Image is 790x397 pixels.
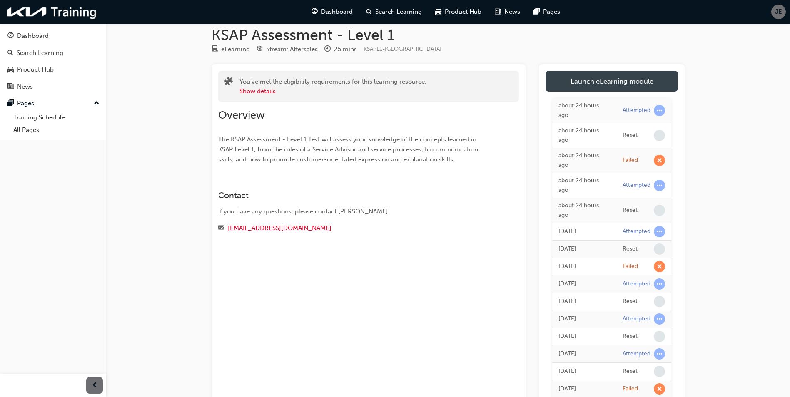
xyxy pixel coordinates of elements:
button: DashboardSearch LearningProduct HubNews [3,27,103,96]
button: Pages [3,96,103,111]
span: clock-icon [324,46,331,53]
img: kia-training [4,3,100,20]
a: guage-iconDashboard [305,3,359,20]
span: email-icon [218,225,224,232]
div: eLearning [221,45,250,54]
a: Training Schedule [10,111,103,124]
div: Attempted [623,315,650,323]
a: news-iconNews [488,3,527,20]
div: Product Hub [17,65,54,74]
div: Stream [257,44,318,55]
div: Wed Aug 27 2025 08:30:28 GMT+1000 (Australian Eastern Standard Time) [558,101,610,120]
span: prev-icon [92,380,98,391]
div: Attempted [623,350,650,358]
a: pages-iconPages [527,3,567,20]
div: Reset [623,206,638,214]
div: Wed Aug 27 2025 08:14:47 GMT+1000 (Australian Eastern Standard Time) [558,201,610,220]
div: Thu Aug 14 2025 10:37:23 GMT+1000 (Australian Eastern Standard Time) [558,384,610,394]
a: car-iconProduct Hub [429,3,488,20]
div: Thu Aug 14 2025 12:04:47 GMT+1000 (Australian Eastern Standard Time) [558,349,610,359]
div: Wed Aug 27 2025 08:30:27 GMT+1000 (Australian Eastern Standard Time) [558,126,610,145]
span: learningRecordVerb_NONE-icon [654,296,665,307]
div: Reset [623,245,638,253]
div: Duration [324,44,357,55]
div: Stream: Aftersales [266,45,318,54]
span: learningRecordVerb_FAIL-icon [654,261,665,272]
span: car-icon [7,66,14,74]
div: Attempted [623,107,650,114]
span: search-icon [7,50,13,57]
a: Launch eLearning module [546,71,678,92]
div: Attempted [623,280,650,288]
a: [EMAIL_ADDRESS][DOMAIN_NAME] [228,224,331,232]
div: Tue Aug 26 2025 12:17:35 GMT+1000 (Australian Eastern Standard Time) [558,227,610,236]
span: news-icon [7,83,14,91]
span: learningResourceType_ELEARNING-icon [212,46,218,53]
div: Wed Aug 20 2025 10:27:49 GMT+1000 (Australian Eastern Standard Time) [558,332,610,341]
span: Product Hub [445,7,481,17]
span: learningRecordVerb_ATTEMPT-icon [654,226,665,237]
span: JE [775,7,782,17]
div: Reset [623,332,638,340]
a: Product Hub [3,62,103,77]
div: Reset [623,367,638,375]
span: guage-icon [7,32,14,40]
span: Overview [218,109,265,122]
span: learningRecordVerb_FAIL-icon [654,155,665,166]
span: learningRecordVerb_ATTEMPT-icon [654,180,665,191]
span: The KSAP Assessment - Level 1 Test will assess your knowledge of the concepts learned in KSAP Lev... [218,136,480,163]
div: News [17,82,33,92]
span: news-icon [495,7,501,17]
div: Search Learning [17,48,63,58]
span: car-icon [435,7,441,17]
span: Learning resource code [364,45,441,52]
div: Failed [623,263,638,270]
div: You've met the eligibility requirements for this learning resource. [239,77,426,96]
span: learningRecordVerb_ATTEMPT-icon [654,348,665,360]
div: Tue Aug 26 2025 12:08:38 GMT+1000 (Australian Eastern Standard Time) [558,297,610,306]
button: Show details [239,87,276,96]
span: Dashboard [321,7,353,17]
div: 25 mins [334,45,357,54]
div: If you have any questions, please contact [PERSON_NAME]. [218,207,489,216]
div: Dashboard [17,31,49,41]
a: Search Learning [3,45,103,61]
span: learningRecordVerb_NONE-icon [654,243,665,255]
div: Attempted [623,181,650,189]
span: puzzle-icon [224,78,233,87]
span: pages-icon [533,7,540,17]
button: JE [771,5,786,19]
span: learningRecordVerb_NONE-icon [654,331,665,342]
a: All Pages [10,124,103,136]
div: Email [218,223,489,233]
div: Tue Aug 26 2025 12:08:40 GMT+1000 (Australian Eastern Standard Time) [558,279,610,289]
span: pages-icon [7,100,14,107]
span: learningRecordVerb_ATTEMPT-icon [654,105,665,116]
span: search-icon [366,7,372,17]
span: learningRecordVerb_NONE-icon [654,366,665,377]
a: Dashboard [3,28,103,44]
h1: KSAP Assessment - Level 1 [212,26,685,44]
span: learningRecordVerb_NONE-icon [654,130,665,141]
div: Reset [623,132,638,139]
div: Thu Aug 14 2025 12:04:45 GMT+1000 (Australian Eastern Standard Time) [558,367,610,376]
span: up-icon [94,98,100,109]
a: search-iconSearch Learning [359,3,429,20]
div: Wed Aug 27 2025 08:27:22 GMT+1000 (Australian Eastern Standard Time) [558,151,610,170]
div: Tue Aug 26 2025 12:17:33 GMT+1000 (Australian Eastern Standard Time) [558,244,610,254]
div: Failed [623,156,638,164]
div: Pages [17,99,34,108]
div: Failed [623,385,638,393]
div: Tue Aug 26 2025 12:16:34 GMT+1000 (Australian Eastern Standard Time) [558,262,610,271]
span: learningRecordVerb_NONE-icon [654,205,665,216]
span: learningRecordVerb_ATTEMPT-icon [654,313,665,325]
h3: Contact [218,191,489,200]
div: Type [212,44,250,55]
span: learningRecordVerb_FAIL-icon [654,383,665,395]
span: Pages [543,7,560,17]
a: News [3,79,103,94]
span: target-icon [257,46,263,53]
span: News [504,7,520,17]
